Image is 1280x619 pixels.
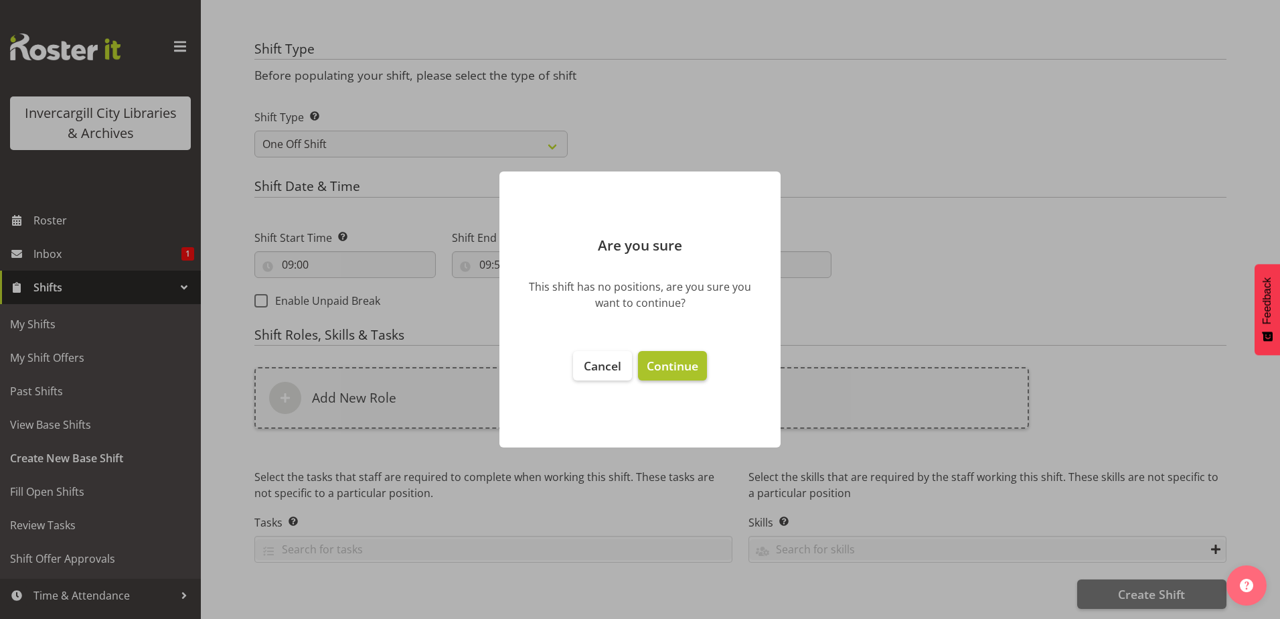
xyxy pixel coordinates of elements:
button: Feedback - Show survey [1255,264,1280,355]
button: Cancel [573,351,632,381]
span: Cancel [584,358,621,374]
div: This shift has no positions, are you sure you want to continue? [519,279,761,311]
button: Continue [638,351,707,381]
img: help-xxl-2.png [1240,579,1253,592]
p: Are you sure [513,238,767,253]
span: Feedback [1261,277,1273,324]
span: Continue [647,358,698,374]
